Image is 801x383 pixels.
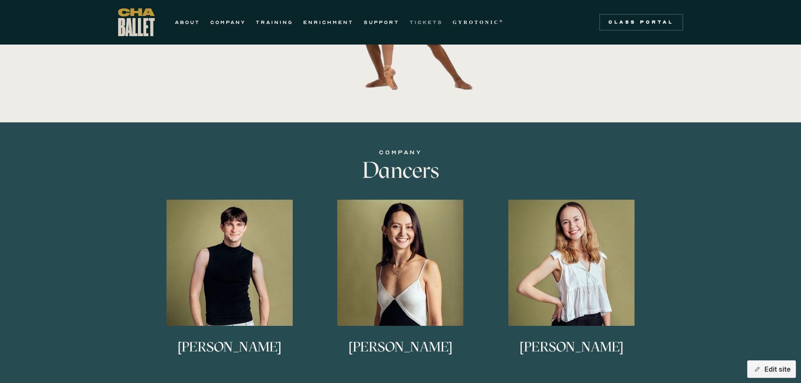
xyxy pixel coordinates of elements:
a: TICKETS [410,17,443,27]
h3: [PERSON_NAME] [520,340,624,368]
div: Class Portal [604,19,678,26]
a: ENRICHMENT [303,17,354,27]
a: [PERSON_NAME] [148,200,311,376]
h3: [PERSON_NAME] [177,340,281,368]
a: SUPPORT [364,17,399,27]
a: home [118,8,155,36]
h3: Dancers [264,158,537,183]
a: GYROTONIC® [453,17,504,27]
a: TRAINING [256,17,293,27]
h3: [PERSON_NAME] [349,340,452,368]
a: Class Portal [599,14,683,31]
div: COMPANY [264,148,537,158]
button: Edit site [747,360,796,378]
a: ABOUT [175,17,200,27]
strong: GYROTONIC [453,19,500,25]
a: [PERSON_NAME] [319,200,482,376]
a: COMPANY [210,17,246,27]
a: [PERSON_NAME] [490,200,653,376]
sup: ® [500,19,504,23]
